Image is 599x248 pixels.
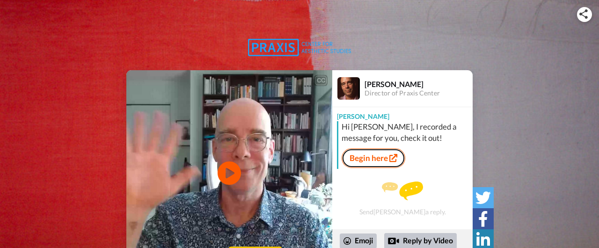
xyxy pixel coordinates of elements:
[332,173,473,225] div: Send [PERSON_NAME] a reply.
[315,76,327,85] div: CC
[579,9,588,19] img: ic_share.svg
[365,89,472,97] div: Director of Praxis Center
[388,235,399,247] div: Reply by Video
[382,182,423,200] img: message.svg
[332,107,473,121] div: [PERSON_NAME]
[248,39,351,56] img: logo
[365,80,472,88] div: [PERSON_NAME]
[342,148,405,168] a: Begin here
[337,77,360,100] img: Profile Image
[342,121,470,144] div: Hi [PERSON_NAME], I recorded a message for you, check it out!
